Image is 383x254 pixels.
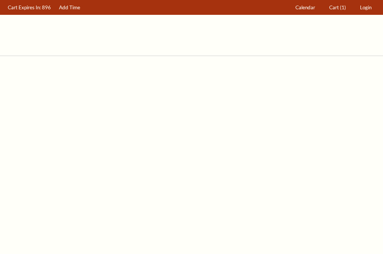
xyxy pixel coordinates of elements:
span: (1) [340,4,346,10]
a: Calendar [292,0,319,15]
a: Cart (1) [326,0,350,15]
span: Login [360,4,371,10]
a: Add Time [56,0,84,15]
span: Cart [329,4,339,10]
span: 896 [42,4,51,10]
a: Login [357,0,375,15]
span: Calendar [295,4,315,10]
span: Cart Expires In: [8,4,41,10]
